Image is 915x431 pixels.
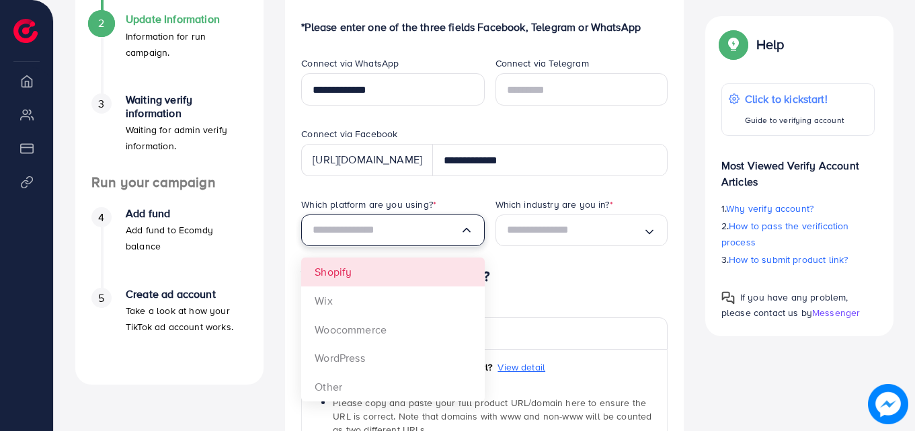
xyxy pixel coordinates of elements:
[126,13,247,26] h4: Update Information
[98,15,104,31] span: 2
[721,32,746,56] img: Popup guide
[98,290,104,306] span: 5
[13,19,38,43] img: logo
[498,360,545,374] span: View detail
[301,258,484,286] li: Shopify
[721,219,849,249] span: How to pass the verification process
[75,93,264,174] li: Waiting verify information
[812,306,860,319] span: Messenger
[126,122,247,154] p: Waiting for admin verify information.
[126,303,247,335] p: Take a look at how your TikTok ad account works.
[721,147,875,190] p: Most Viewed Verify Account Articles
[301,344,484,373] li: WordPress
[721,290,848,319] span: If you have any problem, please contact us by
[868,384,908,424] img: image
[126,93,247,119] h4: Waiting verify information
[721,218,875,250] p: 2.
[126,28,247,61] p: Information for run campaign.
[301,315,484,344] li: Woocommerce
[721,291,735,305] img: Popup guide
[301,144,433,176] div: [URL][DOMAIN_NAME]
[98,96,104,112] span: 3
[75,207,264,288] li: Add fund
[495,56,589,70] label: Connect via Telegram
[495,198,613,211] label: Which industry are you in?
[75,13,264,93] li: Update Information
[301,198,436,211] label: Which platform are you using?
[729,253,848,266] span: How to submit product link?
[75,288,264,368] li: Create ad account
[126,222,247,254] p: Add fund to Ecomdy balance
[721,251,875,268] p: 3.
[745,112,844,128] p: Guide to verifying account
[313,220,459,241] input: Search for option
[301,56,399,70] label: Connect via WhatsApp
[301,214,484,246] div: Search for option
[75,174,264,191] h4: Run your campaign
[126,207,247,220] h4: Add fund
[301,268,668,285] h4: Which product you’re selling?
[98,210,104,225] span: 4
[301,19,668,35] p: *Please enter one of the three fields Facebook, Telegram or WhatsApp
[126,288,247,301] h4: Create ad account
[756,36,785,52] p: Help
[301,127,397,141] label: Connect via Facebook
[301,373,484,401] li: Other
[745,91,844,107] p: Click to kickstart!
[721,200,875,217] p: 1.
[301,286,484,315] li: Wix
[507,220,643,241] input: Search for option
[726,202,813,215] span: Why verify account?
[495,214,668,246] div: Search for option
